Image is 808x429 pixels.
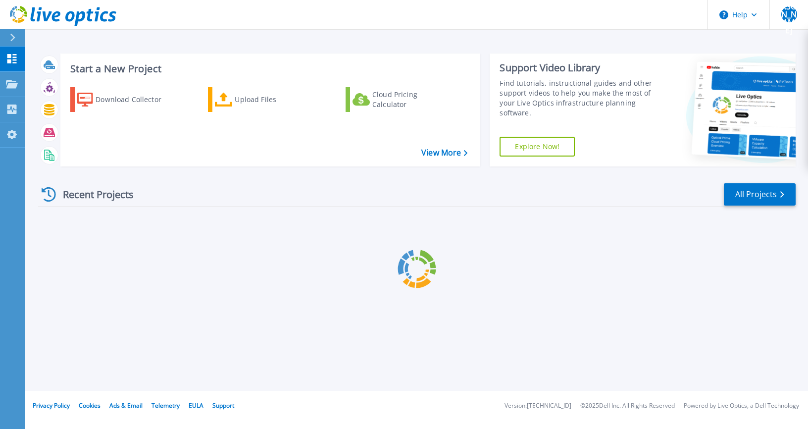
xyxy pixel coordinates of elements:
a: EULA [189,401,203,410]
li: © 2025 Dell Inc. All Rights Reserved [580,403,675,409]
div: Support Video Library [500,61,654,74]
div: Upload Files [235,90,314,109]
a: Ads & Email [109,401,143,410]
a: All Projects [724,183,796,206]
li: Powered by Live Optics, a Dell Technology [684,403,799,409]
li: Version: [TECHNICAL_ID] [505,403,571,409]
a: Cookies [79,401,101,410]
a: Explore Now! [500,137,575,157]
a: Support [212,401,234,410]
div: Find tutorials, instructional guides and other support videos to help you make the most of your L... [500,78,654,118]
a: Cloud Pricing Calculator [346,87,456,112]
div: Download Collector [96,90,175,109]
div: Cloud Pricing Calculator [372,90,452,109]
a: Telemetry [151,401,180,410]
div: Recent Projects [38,182,147,207]
h3: Start a New Project [70,63,467,74]
a: Download Collector [70,87,181,112]
a: View More [421,148,467,158]
a: Privacy Policy [33,401,70,410]
a: Upload Files [208,87,318,112]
